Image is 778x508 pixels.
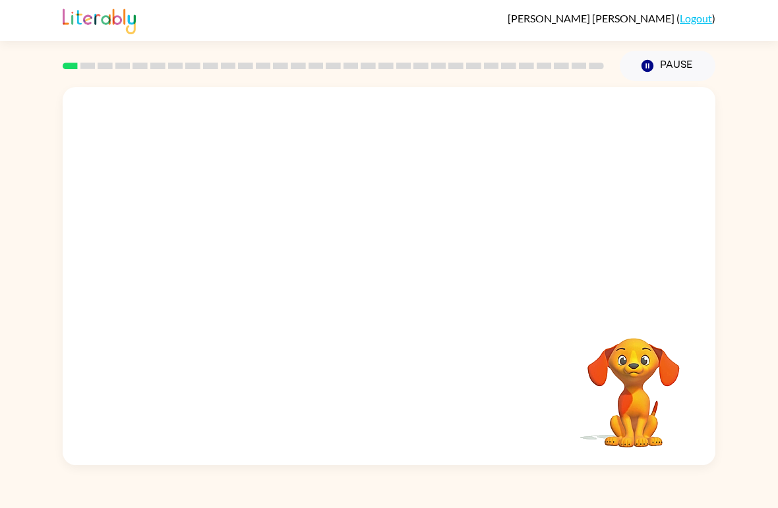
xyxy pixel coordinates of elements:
video: Your browser must support playing .mp4 files to use Literably. Please try using another browser. [568,318,700,449]
a: Logout [680,12,712,24]
div: ( ) [508,12,715,24]
span: [PERSON_NAME] [PERSON_NAME] [508,12,676,24]
img: Literably [63,5,136,34]
button: Pause [620,51,715,81]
